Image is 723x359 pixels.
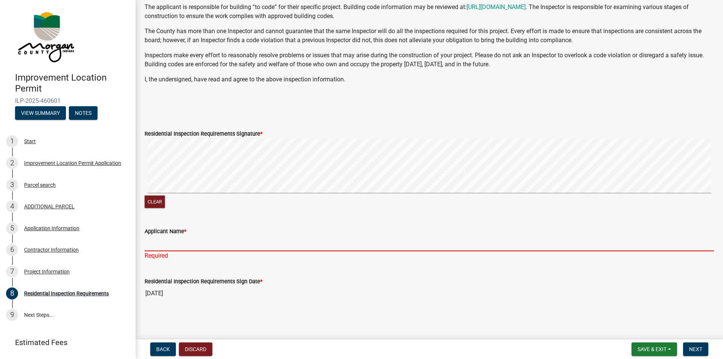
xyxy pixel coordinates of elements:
button: Back [150,342,176,356]
span: Next [689,346,702,352]
div: 4 [6,200,18,212]
label: Applicant Name [145,229,186,234]
span: ILP-2025-460601 [15,97,120,104]
div: Parcel search [24,182,56,188]
div: 9 [6,309,18,321]
div: Improvement Location Permit Application [24,160,121,166]
img: Morgan County, Indiana [15,8,76,64]
span: Save & Exit [638,346,667,352]
wm-modal-confirm: Notes [69,110,98,116]
p: The applicant is responsible for building “to code” for their specific project. Building code inf... [145,3,714,21]
button: Clear [145,196,165,208]
div: Residential Inspection Requirements [24,291,109,296]
div: 2 [6,157,18,169]
a: Estimated Fees [6,335,124,350]
a: [URL][DOMAIN_NAME] [467,3,526,11]
wm-modal-confirm: Summary [15,110,66,116]
div: 7 [6,266,18,278]
div: Project Information [24,269,70,274]
div: ADDITIONAL PARCEL [24,204,75,209]
p: I, the undersigned, have read and agree to the above inspection information. [145,75,714,84]
button: Discard [179,342,212,356]
button: Save & Exit [631,342,677,356]
div: Start [24,139,36,144]
span: Back [156,346,170,352]
div: 8 [6,287,18,299]
div: 5 [6,222,18,234]
p: Inspectors make every effort to reasonably resolve problems or issues that may arise during the c... [145,51,714,69]
h4: Improvement Location Permit [15,72,130,94]
label: Residential Inspection Requirements Sign Date [145,279,262,284]
p: The County has more than one Inspector and cannot guarantee that the same Inspector will do all t... [145,27,714,45]
button: Notes [69,106,98,120]
div: 6 [6,244,18,256]
div: Application Information [24,226,79,231]
div: Required [145,251,714,260]
div: 3 [6,179,18,191]
button: View Summary [15,106,66,120]
div: Contractor Information [24,247,79,252]
button: Next [683,342,708,356]
div: 1 [6,135,18,147]
label: Residential Inspection Requirements Signature [145,131,262,137]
